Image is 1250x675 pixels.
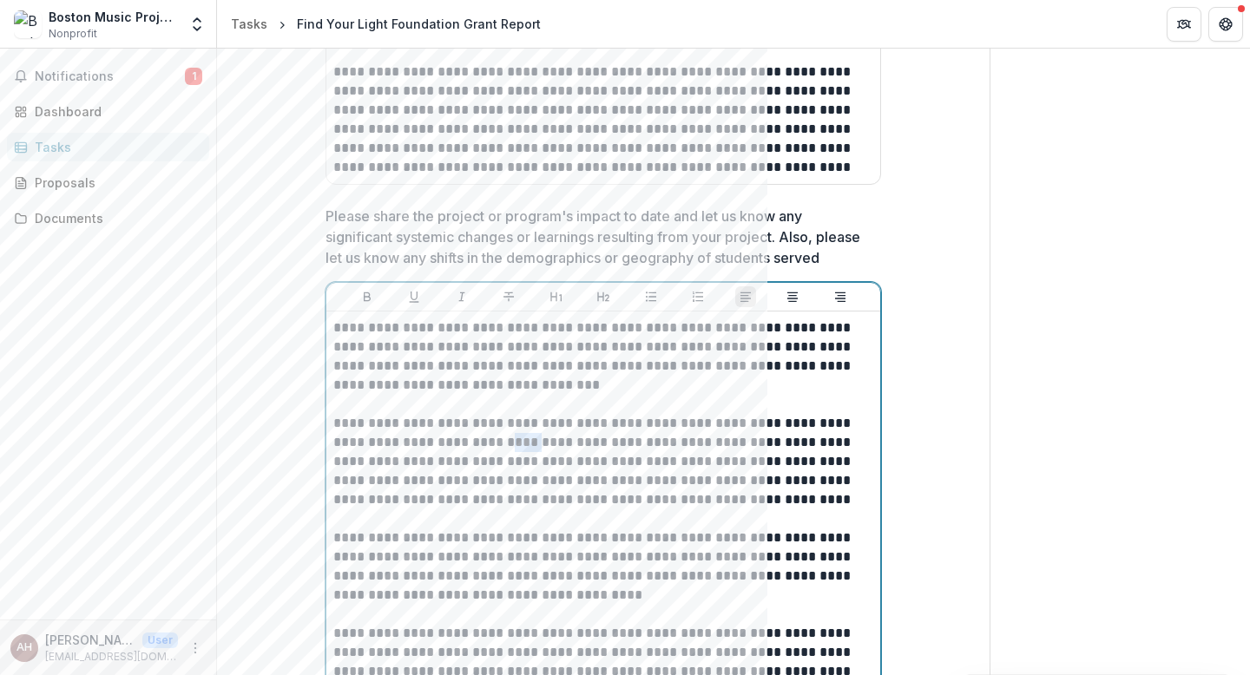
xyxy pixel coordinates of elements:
[185,68,202,85] span: 1
[451,286,472,307] button: Italicize
[142,632,178,648] p: User
[546,286,567,307] button: Heading 1
[7,168,209,197] a: Proposals
[7,62,209,90] button: Notifications1
[357,286,378,307] button: Bold
[782,286,803,307] button: Align Center
[185,7,209,42] button: Open entity switcher
[35,102,195,121] div: Dashboard
[224,11,274,36] a: Tasks
[35,69,185,84] span: Notifications
[185,638,206,659] button: More
[687,286,708,307] button: Ordered List
[1208,7,1243,42] button: Get Help
[735,286,756,307] button: Align Left
[7,204,209,233] a: Documents
[1167,7,1201,42] button: Partners
[35,138,195,156] div: Tasks
[404,286,424,307] button: Underline
[297,15,541,33] div: Find Your Light Foundation Grant Report
[45,649,178,665] p: [EMAIL_ADDRESS][DOMAIN_NAME]
[498,286,519,307] button: Strike
[224,11,548,36] nav: breadcrumb
[830,286,851,307] button: Align Right
[7,97,209,126] a: Dashboard
[231,15,267,33] div: Tasks
[593,286,614,307] button: Heading 2
[35,209,195,227] div: Documents
[326,206,871,268] p: Please share the project or program's impact to date and let us know any significant systemic cha...
[35,174,195,192] div: Proposals
[49,8,178,26] div: Boston Music Project
[16,642,32,653] div: Amanda Hill
[14,10,42,38] img: Boston Music Project
[45,631,135,649] p: [PERSON_NAME]
[641,286,661,307] button: Bullet List
[49,26,97,42] span: Nonprofit
[7,133,209,161] a: Tasks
